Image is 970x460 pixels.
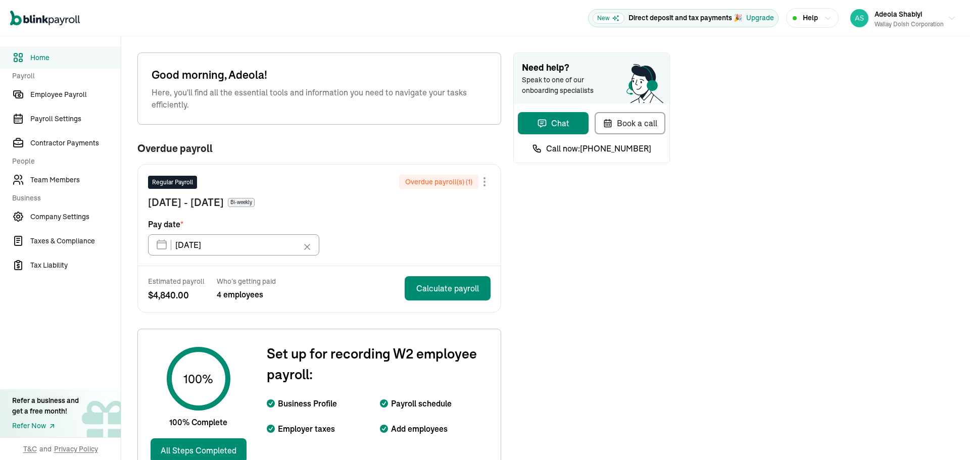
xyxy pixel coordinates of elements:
span: Add employees [391,423,448,435]
span: Bi-weekly [228,198,255,207]
span: People [12,156,115,167]
span: Payroll [12,71,115,81]
span: Team Members [30,175,121,185]
span: Contractor Payments [30,138,121,148]
button: Upgrade [746,13,774,23]
span: Business [12,193,115,203]
span: Overdue payroll [137,143,213,154]
iframe: Chat Widget [802,351,970,460]
span: Adeola Shabiyi [875,10,922,19]
button: Help [786,8,839,28]
button: Chat [518,112,589,134]
span: Estimated payroll [148,276,205,286]
span: T&C [23,444,37,454]
div: Chat [537,117,569,129]
button: Calculate payroll [405,276,491,300]
span: Privacy Policy [54,444,98,454]
button: Adeola ShabiyiWallay Dolsh Corporation [846,6,960,31]
span: Home [30,53,121,63]
span: Payroll Settings [30,114,121,124]
span: Speak to one of our onboarding specialists [522,75,608,96]
span: Employer taxes [278,423,335,435]
a: Refer Now [12,421,79,431]
span: Regular Payroll [152,178,193,187]
nav: Global [10,4,80,33]
span: Tax Liability [30,260,121,271]
div: Wallay Dolsh Corporation [875,20,944,29]
span: Taxes & Compliance [30,236,121,246]
span: Help [803,13,818,23]
span: Overdue payroll(s) ( 1 ) [405,177,472,187]
span: Good morning, Adeola! [152,67,487,83]
span: New [593,13,624,24]
div: Book a call [603,117,657,129]
span: Payroll schedule [391,397,452,410]
span: 100% Complete [169,416,227,428]
span: Employee Payroll [30,89,121,100]
span: $ 4,840.00 [148,288,205,302]
span: Call now: [PHONE_NUMBER] [546,142,651,155]
span: [DATE] - [DATE] [148,195,224,210]
p: Direct deposit and tax payments 🎉 [628,13,742,23]
span: Business Profile [278,397,337,410]
span: 4 employees [217,288,276,300]
span: Who’s getting paid [217,276,276,286]
div: Refer a business and get a free month! [12,395,79,417]
input: XX/XX/XX [148,234,319,255]
button: Book a call [595,112,665,134]
span: Pay date [148,218,183,230]
span: Need help? [522,61,661,75]
span: Here, you'll find all the essential tools and information you need to navigate your tasks efficie... [152,86,487,111]
span: Set up for recording W2 employee payroll: [267,343,493,384]
span: Company Settings [30,212,121,222]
